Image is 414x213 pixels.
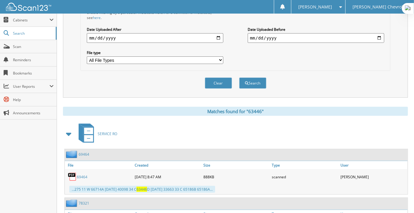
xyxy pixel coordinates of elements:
[353,5,407,9] span: [PERSON_NAME] Chevrolet
[13,84,49,89] span: User Reports
[13,57,54,62] span: Reminders
[136,187,147,192] span: 63446
[239,78,266,89] button: Search
[79,201,89,206] a: 78321
[98,131,117,136] span: SERVICE RO
[75,122,117,146] a: SERVICE RO
[205,78,232,89] button: Clear
[202,161,271,169] a: Size
[66,199,79,207] img: folder2.png
[13,17,49,23] span: Cabinets
[248,33,384,43] input: end
[339,171,408,183] div: [PERSON_NAME]
[66,151,79,158] img: folder2.png
[271,171,339,183] div: scanned
[93,15,101,20] a: here
[13,31,53,36] span: Search
[65,161,133,169] a: File
[79,152,89,157] a: 69464
[6,3,51,11] img: scan123-logo-white.svg
[133,171,202,183] div: [DATE] 8:47 AM
[68,172,77,181] img: PDF.png
[299,5,332,9] span: [PERSON_NAME]
[87,50,223,55] label: File type
[13,44,54,49] span: Scan
[77,174,87,180] a: 69464
[63,107,408,116] div: Matches found for "63446"
[271,161,339,169] a: Type
[87,27,223,32] label: Date Uploaded After
[69,186,215,193] div: ...275 11 W 66714A [DATE] 40098 34 C D [DATE] 33663 33 C 65186B 65186A...
[384,184,414,213] iframe: Chat Widget
[133,161,202,169] a: Created
[87,33,223,43] input: start
[13,110,54,116] span: Announcements
[13,97,54,102] span: Help
[13,71,54,76] span: Bookmarks
[202,171,271,183] div: 888KB
[339,161,408,169] a: User
[248,27,384,32] label: Date Uploaded Before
